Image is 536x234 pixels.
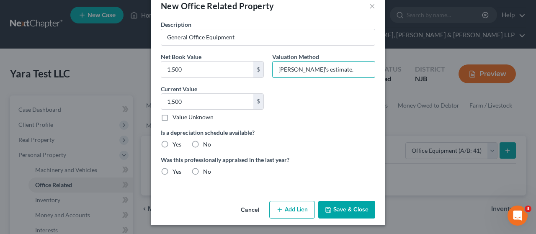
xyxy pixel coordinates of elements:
label: No [203,140,211,149]
input: Describe... [161,29,375,45]
div: $ [253,62,263,77]
label: Value Unknown [173,113,214,121]
label: Valuation Method [272,52,319,61]
label: Yes [173,140,181,149]
label: Net Book Value [161,52,201,61]
button: Save & Close [318,201,375,219]
button: Cancel [234,202,266,219]
iframe: Intercom live chat [508,206,528,226]
label: Is a depreciation schedule available? [161,128,375,137]
button: × [369,1,375,11]
input: -- [273,62,375,77]
label: No [203,167,211,176]
label: Description [161,20,191,29]
div: $ [253,94,263,110]
label: Yes [173,167,181,176]
input: 0.00 [161,62,253,77]
button: Add Lien [269,201,315,219]
input: 0.00 [161,94,253,110]
span: 3 [525,206,531,212]
label: Current Value [161,85,197,93]
label: Was this professionally appraised in the last year? [161,155,375,164]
